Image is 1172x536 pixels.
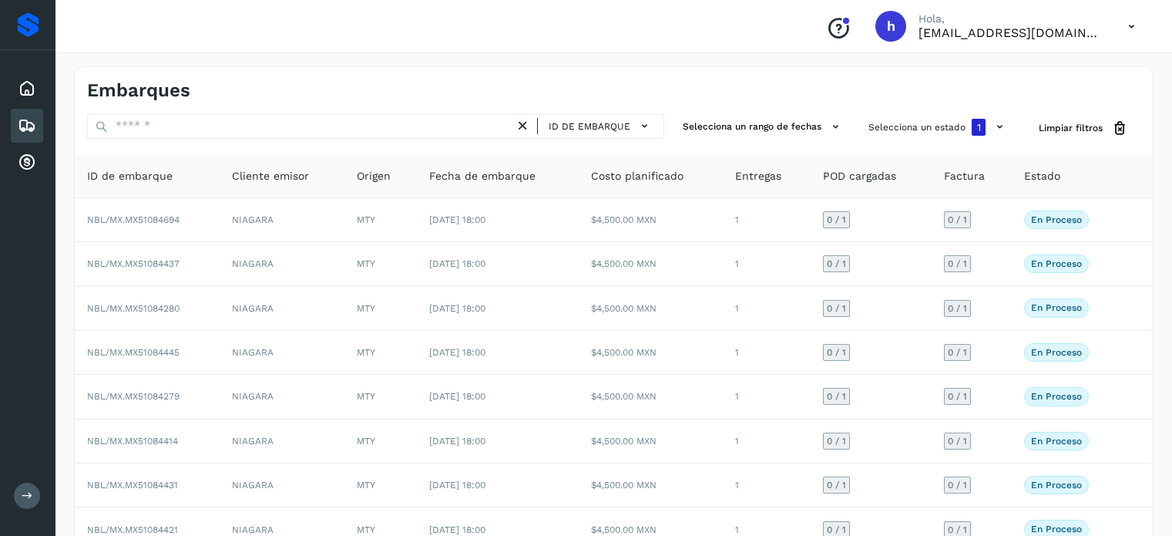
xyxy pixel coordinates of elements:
[344,242,417,286] td: MTY
[827,392,846,401] span: 0 / 1
[429,303,485,314] span: [DATE] 18:00
[579,242,724,286] td: $4,500.00 MXN
[579,286,724,330] td: $4,500.00 MXN
[344,286,417,330] td: MTY
[948,348,967,357] span: 0 / 1
[579,375,724,419] td: $4,500.00 MXN
[429,480,485,490] span: [DATE] 18:00
[1026,114,1140,143] button: Limpiar filtros
[344,420,417,464] td: MTY
[1031,524,1082,534] p: En proceso
[429,524,485,535] span: [DATE] 18:00
[220,286,345,330] td: NIAGARA
[87,168,173,184] span: ID de embarque
[429,168,536,184] span: Fecha de embarque
[862,114,1014,140] button: Selecciona un estado1
[827,215,846,224] span: 0 / 1
[827,480,846,490] span: 0 / 1
[579,198,724,242] td: $4,500.00 MXN
[977,122,981,133] span: 1
[87,436,178,447] span: NBL/MX.MX51084414
[87,79,190,102] h4: Embarques
[11,72,43,106] div: Inicio
[723,198,810,242] td: 1
[87,214,180,225] span: NBL/MX.MX51084694
[948,215,967,224] span: 0 / 1
[87,480,178,490] span: NBL/MX.MX51084431
[232,168,309,184] span: Cliente emisor
[220,198,345,242] td: NIAGARA
[87,391,180,402] span: NBL/MX.MX51084279
[220,331,345,375] td: NIAGARA
[11,146,43,180] div: Cuentas por cobrar
[918,25,1103,40] p: hpichardo@karesan.com.mx
[827,304,846,313] span: 0 / 1
[1031,258,1082,269] p: En proceso
[735,168,781,184] span: Entregas
[429,391,485,402] span: [DATE] 18:00
[723,375,810,419] td: 1
[1031,347,1082,358] p: En proceso
[591,168,683,184] span: Costo planificado
[344,375,417,419] td: MTY
[1024,168,1060,184] span: Estado
[1031,480,1082,490] p: En proceso
[723,331,810,375] td: 1
[579,420,724,464] td: $4,500.00 MXN
[723,420,810,464] td: 1
[948,525,967,534] span: 0 / 1
[87,258,180,269] span: NBL/MX.MX51084437
[220,375,345,419] td: NIAGARA
[948,304,967,313] span: 0 / 1
[220,420,345,464] td: NIAGARA
[544,115,657,137] button: ID de embarque
[827,525,846,534] span: 0 / 1
[220,242,345,286] td: NIAGARA
[723,464,810,507] td: 1
[344,198,417,242] td: MTY
[948,392,967,401] span: 0 / 1
[579,464,724,507] td: $4,500.00 MXN
[87,524,178,535] span: NBL/MX.MX51084421
[429,258,485,269] span: [DATE] 18:00
[827,348,846,357] span: 0 / 1
[1031,214,1082,225] p: En proceso
[948,437,967,446] span: 0 / 1
[944,168,985,184] span: Factura
[220,464,345,507] td: NIAGARA
[429,214,485,225] span: [DATE] 18:00
[827,259,846,268] span: 0 / 1
[357,168,391,184] span: Origen
[429,347,485,358] span: [DATE] 18:00
[1031,436,1082,447] p: En proceso
[677,114,850,140] button: Selecciona un rango de fechas
[549,120,630,133] span: ID de embarque
[1031,391,1082,402] p: En proceso
[87,347,180,358] span: NBL/MX.MX51084445
[579,331,724,375] td: $4,500.00 MXN
[827,437,846,446] span: 0 / 1
[918,12,1103,25] p: Hola,
[344,464,417,507] td: MTY
[823,168,896,184] span: POD cargadas
[344,331,417,375] td: MTY
[948,480,967,490] span: 0 / 1
[87,303,180,314] span: NBL/MX.MX51084280
[723,242,810,286] td: 1
[1039,121,1103,135] span: Limpiar filtros
[429,436,485,447] span: [DATE] 18:00
[11,109,43,143] div: Embarques
[1031,302,1082,313] p: En proceso
[948,259,967,268] span: 0 / 1
[723,286,810,330] td: 1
